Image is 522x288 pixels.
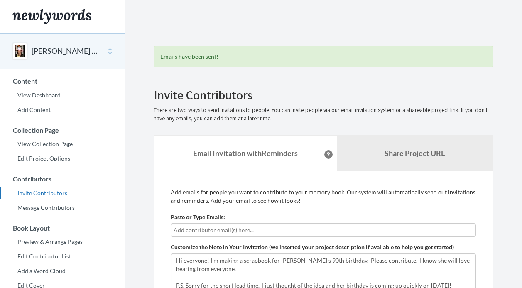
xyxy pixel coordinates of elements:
[171,188,476,205] p: Add emails for people you want to contribute to your memory book. Our system will automatically s...
[154,88,493,102] h2: Invite Contributors
[32,46,99,57] button: [PERSON_NAME]'s 90th Birthday
[385,149,445,158] b: Share Project URL
[171,213,225,221] label: Paste or Type Emails:
[171,243,454,251] label: Customize the Note in Your Invitation (we inserted your project description if available to help ...
[154,106,493,123] p: There are two ways to send invitations to people. You can invite people via our email invitation ...
[174,226,473,235] input: Add contributor email(s) here...
[0,224,125,232] h3: Book Layout
[0,175,125,183] h3: Contributors
[12,9,91,24] img: Newlywords logo
[0,77,125,85] h3: Content
[193,149,298,158] strong: Email Invitation with Reminders
[0,127,125,134] h3: Collection Page
[458,263,514,284] iframe: Opens a widget where you can chat to one of our agents
[154,46,493,67] div: Emails have been sent!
